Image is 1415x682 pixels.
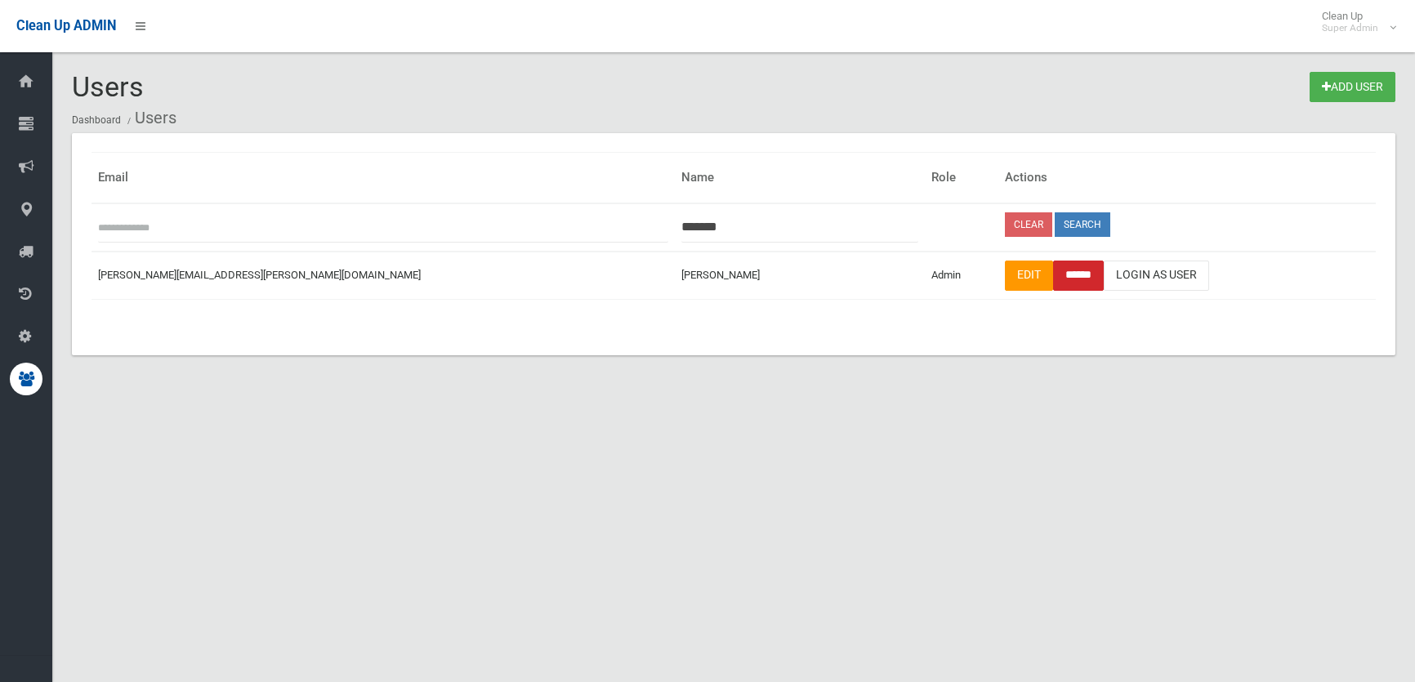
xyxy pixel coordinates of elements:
[675,252,925,299] td: [PERSON_NAME]
[1005,212,1052,237] a: Clear
[1055,212,1110,237] button: Search
[98,171,668,185] h4: Email
[1314,10,1395,34] span: Clean Up
[925,252,998,299] td: Admin
[931,171,992,185] h4: Role
[1322,22,1378,34] small: Super Admin
[72,114,121,126] a: Dashboard
[681,171,918,185] h4: Name
[1005,171,1369,185] h4: Actions
[123,103,176,133] li: Users
[16,18,116,33] span: Clean Up ADMIN
[1005,261,1053,291] a: Edit
[92,252,675,299] td: [PERSON_NAME][EMAIL_ADDRESS][PERSON_NAME][DOMAIN_NAME]
[1310,72,1395,102] a: Add User
[1104,261,1209,291] a: Login As User
[72,70,144,103] span: Users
